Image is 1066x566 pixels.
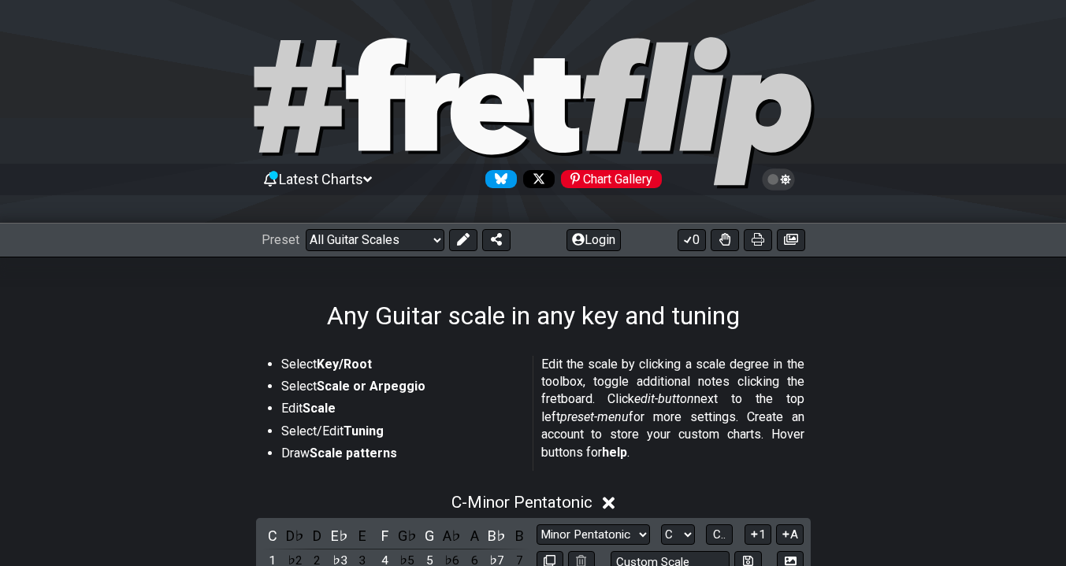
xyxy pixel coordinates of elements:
[449,229,477,251] button: Edit Preset
[306,229,444,251] select: Preset
[744,229,772,251] button: Print
[329,525,350,546] div: toggle pitch class
[745,524,771,546] button: 1
[281,400,522,422] li: Edit
[317,357,372,372] strong: Key/Root
[634,391,694,406] em: edit-button
[374,525,395,546] div: toggle pitch class
[344,424,384,438] strong: Tuning
[303,401,336,416] strong: Scale
[262,525,283,546] div: toggle pitch class
[555,170,662,188] a: #fretflip at Pinterest
[284,525,305,546] div: toggle pitch class
[442,525,462,546] div: toggle pitch class
[281,378,522,400] li: Select
[776,524,804,546] button: A
[262,232,299,247] span: Preset
[279,171,363,187] span: Latest Charts
[482,229,511,251] button: Share Preset
[602,445,627,460] strong: help
[464,525,485,546] div: toggle pitch class
[281,423,522,445] li: Select/Edit
[777,229,805,251] button: Create image
[307,525,328,546] div: toggle pitch class
[451,493,592,512] span: C - Minor Pentatonic
[310,446,397,461] strong: Scale patterns
[419,525,440,546] div: toggle pitch class
[566,229,621,251] button: Login
[352,525,373,546] div: toggle pitch class
[479,170,517,188] a: Follow #fretflip at Bluesky
[706,524,733,546] button: C..
[317,379,425,394] strong: Scale or Arpeggio
[560,409,629,424] em: preset-menu
[281,445,522,467] li: Draw
[541,356,804,461] p: Edit the scale by clicking a scale degree in the toolbox, toggle additional notes clicking the fr...
[661,524,695,546] select: Tonic/Root
[678,229,706,251] button: 0
[517,170,555,188] a: Follow #fretflip at X
[711,229,739,251] button: Toggle Dexterity for all fretkits
[487,525,507,546] div: toggle pitch class
[397,525,418,546] div: toggle pitch class
[713,527,726,542] span: C..
[537,524,650,546] select: Scale
[770,172,788,187] span: Toggle light / dark theme
[509,525,529,546] div: toggle pitch class
[281,356,522,378] li: Select
[561,170,662,188] div: Chart Gallery
[327,301,740,331] h1: Any Guitar scale in any key and tuning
